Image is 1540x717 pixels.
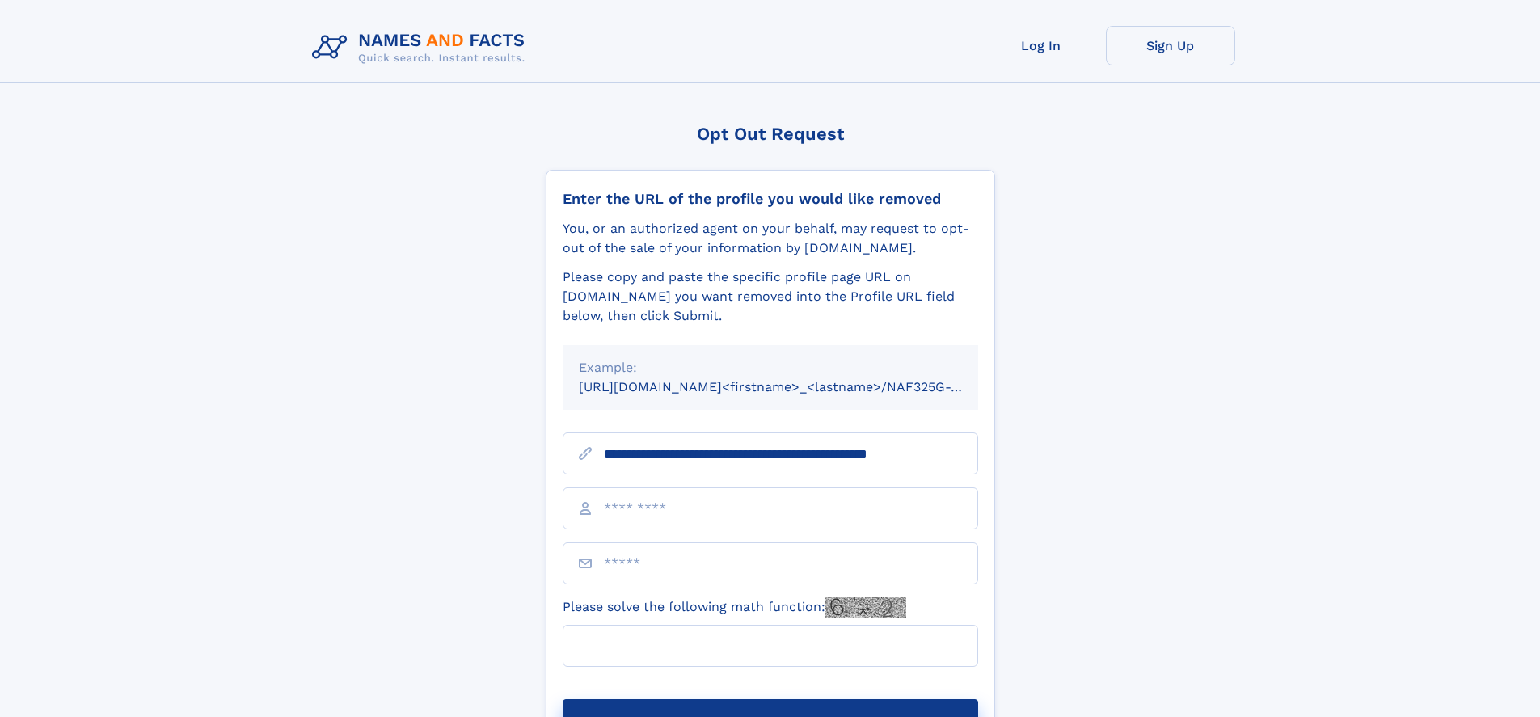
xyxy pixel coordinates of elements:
div: You, or an authorized agent on your behalf, may request to opt-out of the sale of your informatio... [563,219,978,258]
div: Enter the URL of the profile you would like removed [563,190,978,208]
a: Log In [977,26,1106,65]
a: Sign Up [1106,26,1235,65]
div: Example: [579,358,962,377]
img: Logo Names and Facts [306,26,538,70]
div: Opt Out Request [546,124,995,144]
small: [URL][DOMAIN_NAME]<firstname>_<lastname>/NAF325G-xxxxxxxx [579,379,1009,394]
div: Please copy and paste the specific profile page URL on [DOMAIN_NAME] you want removed into the Pr... [563,268,978,326]
label: Please solve the following math function: [563,597,906,618]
